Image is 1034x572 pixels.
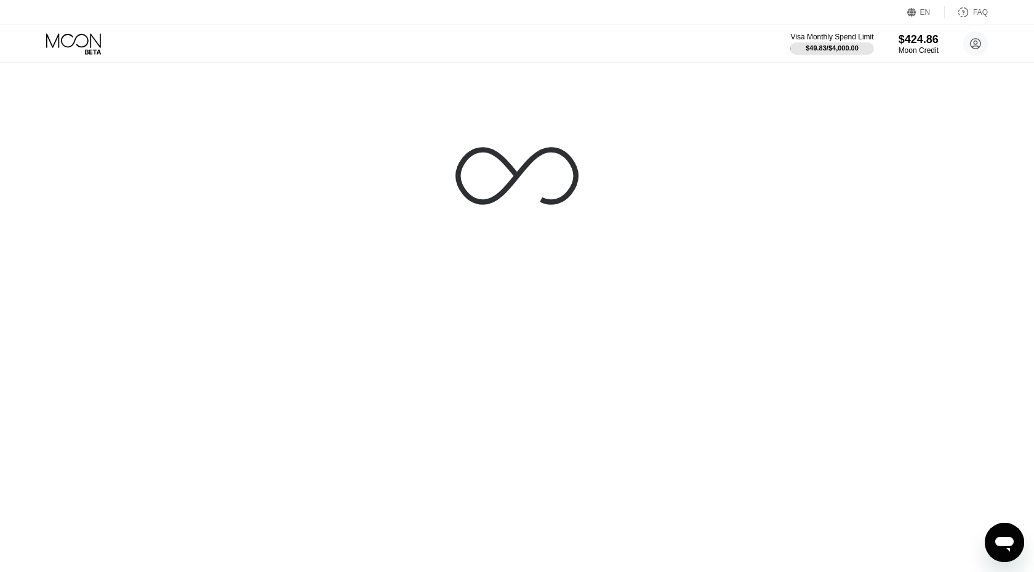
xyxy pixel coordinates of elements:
[985,523,1024,562] iframe: Button to launch messaging window
[945,6,988,18] div: FAQ
[790,33,873,55] div: Visa Monthly Spend Limit$49.83/$4,000.00
[806,44,859,52] div: $49.83 / $4,000.00
[899,33,939,55] div: $424.86Moon Credit
[973,8,988,17] div: FAQ
[907,6,945,18] div: EN
[899,33,939,46] div: $424.86
[790,33,873,41] div: Visa Monthly Spend Limit
[899,46,939,55] div: Moon Credit
[920,8,931,17] div: EN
